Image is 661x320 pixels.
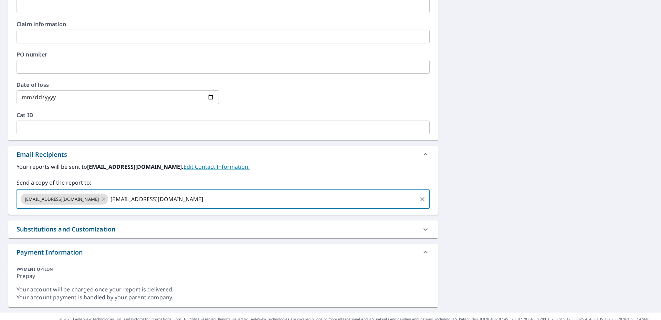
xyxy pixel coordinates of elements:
[418,194,427,204] button: Clear
[17,225,115,234] div: Substitutions and Customization
[17,266,430,272] div: PAYMENT OPTION
[17,248,83,257] div: Payment Information
[8,244,438,260] div: Payment Information
[8,220,438,238] div: Substitutions and Customization
[87,163,183,171] b: [EMAIL_ADDRESS][DOMAIN_NAME].
[17,21,430,27] label: Claim information
[17,82,219,87] label: Date of loss
[8,146,438,163] div: Email Recipients
[17,150,67,159] div: Email Recipients
[17,272,430,286] div: Prepay
[17,286,430,293] div: Your account will be charged once your report is delivered.
[17,52,430,57] label: PO number
[21,196,103,203] span: [EMAIL_ADDRESS][DOMAIN_NAME]
[17,293,430,301] div: Your account payment is handled by your parent company.
[17,178,430,187] label: Send a copy of the report to:
[17,163,430,171] label: Your reports will be sent to
[17,112,430,118] label: Cat ID
[21,194,108,205] div: [EMAIL_ADDRESS][DOMAIN_NAME]
[183,163,250,171] a: EditContactInfo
